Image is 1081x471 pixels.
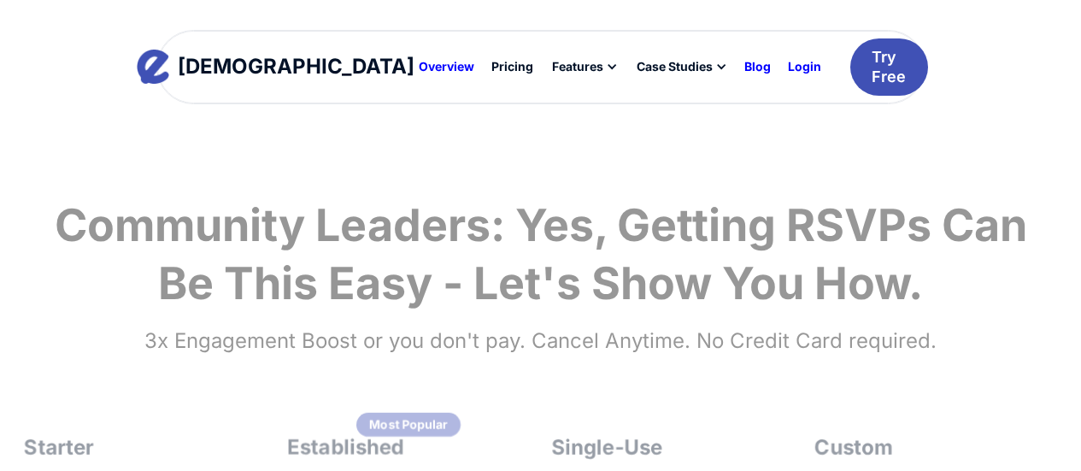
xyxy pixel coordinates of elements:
[626,52,736,81] div: Case Studies
[491,61,533,73] div: Pricing
[850,38,928,96] a: Try Free
[637,61,713,73] div: Case Studies
[419,61,474,73] div: Overview
[779,52,830,81] a: Login
[356,413,461,437] div: Most Popular
[410,52,483,81] a: Overview
[788,61,821,73] div: Login
[744,61,771,73] div: Blog
[552,61,603,73] div: Features
[542,52,626,81] div: Features
[872,47,906,87] div: Try Free
[483,52,542,81] a: Pricing
[814,434,1057,462] h5: Custom
[153,50,398,84] a: home
[178,56,414,77] div: [DEMOGRAPHIC_DATA]
[736,52,779,81] a: Blog
[24,197,1057,312] h1: Community Leaders: Yes, Getting RSVPs Can Be This Easy - Let's Show You How.
[24,321,1057,362] h4: 3x Engagement Boost or you don't pay. Cancel Anytime. No Credit Card required.
[24,434,267,462] h5: starter
[287,434,530,462] h5: established
[551,434,794,462] h5: Single-Use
